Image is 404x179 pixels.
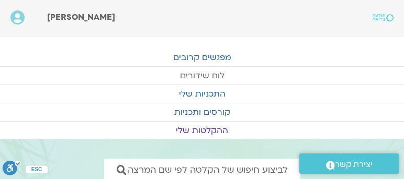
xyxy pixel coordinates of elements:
[47,11,115,23] span: [PERSON_NAME]
[128,165,288,175] span: לביצוע חיפוש של הקלטה לפי שם המרצה
[335,158,373,172] span: יצירת קשר
[299,153,399,174] a: יצירת קשר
